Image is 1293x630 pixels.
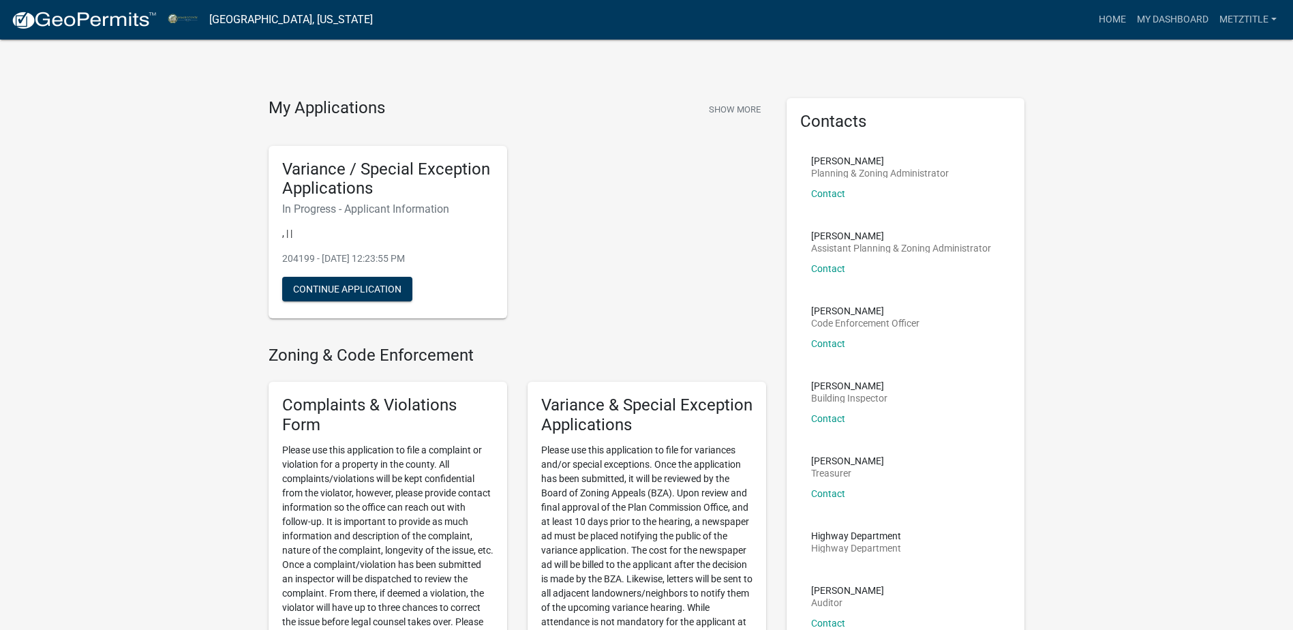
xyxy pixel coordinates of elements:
p: Auditor [811,598,884,607]
h4: My Applications [269,98,385,119]
a: Contact [811,488,845,499]
p: Highway Department [811,543,901,553]
a: Contact [811,413,845,424]
h5: Variance / Special Exception Applications [282,160,493,199]
p: [PERSON_NAME] [811,456,884,466]
p: Code Enforcement Officer [811,318,919,328]
p: [PERSON_NAME] [811,586,884,595]
a: Contact [811,338,845,349]
h5: Variance & Special Exception Applications [541,395,752,435]
h4: Zoning & Code Enforcement [269,346,766,365]
p: [PERSON_NAME] [811,231,991,241]
h6: In Progress - Applicant Information [282,202,493,215]
a: Home [1093,7,1131,33]
h5: Contacts [800,112,1011,132]
p: [PERSON_NAME] [811,156,949,166]
button: Continue Application [282,277,412,301]
img: Miami County, Indiana [168,10,198,29]
button: Show More [703,98,766,121]
a: My Dashboard [1131,7,1214,33]
p: [PERSON_NAME] [811,381,887,391]
p: [PERSON_NAME] [811,306,919,316]
p: Building Inspector [811,393,887,403]
p: Treasurer [811,468,884,478]
p: , | | [282,226,493,241]
a: Contact [811,263,845,274]
a: [GEOGRAPHIC_DATA], [US_STATE] [209,8,373,31]
h5: Complaints & Violations Form [282,395,493,435]
a: Contact [811,188,845,199]
p: Planning & Zoning Administrator [811,168,949,178]
p: 204199 - [DATE] 12:23:55 PM [282,252,493,266]
a: MetzTitle [1214,7,1282,33]
a: Contact [811,618,845,629]
p: Highway Department [811,531,901,541]
p: Assistant Planning & Zoning Administrator [811,243,991,253]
